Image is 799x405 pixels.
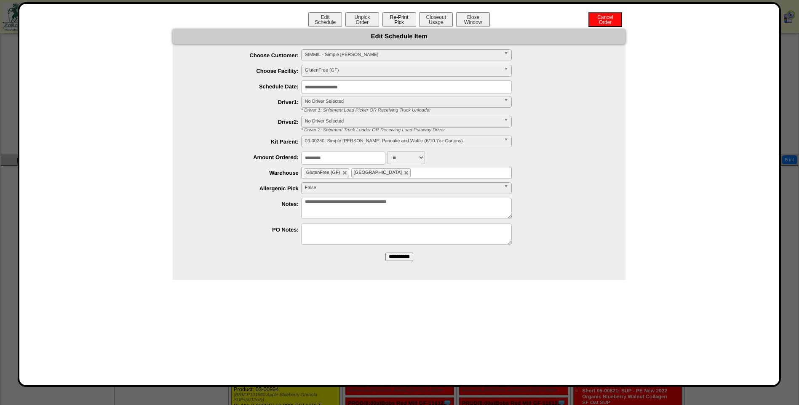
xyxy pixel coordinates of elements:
[354,170,402,175] span: [GEOGRAPHIC_DATA]
[419,12,453,27] button: CloseoutUsage
[190,99,301,105] label: Driver1:
[295,108,625,113] div: * Driver 1: Shipment Load Picker OR Receiving Truck Unloader
[306,170,340,175] span: GlutenFree (GF)
[190,170,301,176] label: Warehouse
[345,12,379,27] button: UnpickOrder
[305,183,500,193] span: False
[190,83,301,90] label: Schedule Date:
[305,136,500,146] span: 03-00280: Simple [PERSON_NAME] Pancake and Waffle (6/10.7oz Cartons)
[456,12,490,27] button: CloseWindow
[173,29,625,44] div: Edit Schedule Item
[190,185,301,192] label: Allergenic Pick
[455,19,491,25] a: CloseWindow
[308,12,342,27] button: EditSchedule
[190,154,301,160] label: Amount Ordered:
[190,201,301,207] label: Notes:
[190,119,301,125] label: Driver2:
[190,226,301,233] label: PO Notes:
[305,65,500,75] span: GlutenFree (GF)
[588,12,622,27] button: CancelOrder
[190,139,301,145] label: Kit Parent:
[305,50,500,60] span: SIMMIL - Simple [PERSON_NAME]
[382,12,416,27] button: Re-PrintPick
[305,116,500,126] span: No Driver Selected
[190,52,301,59] label: Choose Customer:
[295,128,625,133] div: * Driver 2: Shipment Truck Loader OR Receiving Load Putaway Driver
[305,96,500,107] span: No Driver Selected
[190,68,301,74] label: Choose Facility:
